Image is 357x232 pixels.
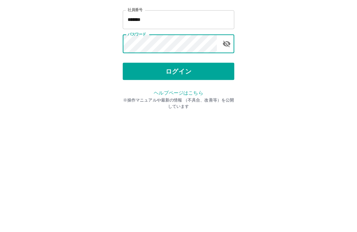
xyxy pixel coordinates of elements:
label: パスワード [128,90,146,95]
button: ログイン [123,121,234,138]
a: ヘルプページはこちら [154,148,203,154]
p: ※操作マニュアルや最新の情報 （不具合、改善等）を公開しています [123,155,234,167]
label: 社員番号 [128,65,142,70]
h2: ログイン [156,44,202,57]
